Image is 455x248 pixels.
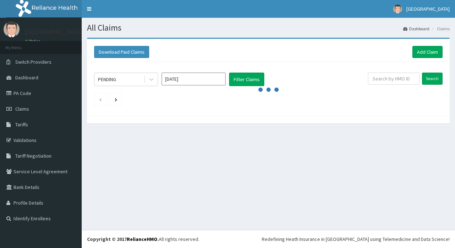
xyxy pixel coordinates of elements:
[115,96,117,102] a: Next page
[15,153,52,159] span: Tariff Negotiation
[15,106,29,112] span: Claims
[127,236,157,242] a: RelianceHMO
[229,73,264,86] button: Filter Claims
[403,26,429,32] a: Dashboard
[4,21,20,37] img: User Image
[15,74,38,81] span: Dashboard
[430,26,450,32] li: Claims
[15,121,28,128] span: Tariffs
[412,46,443,58] a: Add Claim
[82,230,455,248] footer: All rights reserved.
[94,46,149,58] button: Download Paid Claims
[99,96,102,102] a: Previous page
[87,236,159,242] strong: Copyright © 2017 .
[393,5,402,14] img: User Image
[368,73,419,85] input: Search by HMO ID
[87,23,450,32] h1: All Claims
[258,79,279,100] svg: audio-loading
[98,76,116,83] div: PENDING
[422,73,443,85] input: Search
[25,29,83,35] p: [GEOGRAPHIC_DATA]
[406,6,450,12] span: [GEOGRAPHIC_DATA]
[25,39,42,44] a: Online
[15,59,52,65] span: Switch Providers
[162,73,226,85] input: Select Month and Year
[262,236,450,243] div: Redefining Heath Insurance in [GEOGRAPHIC_DATA] using Telemedicine and Data Science!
